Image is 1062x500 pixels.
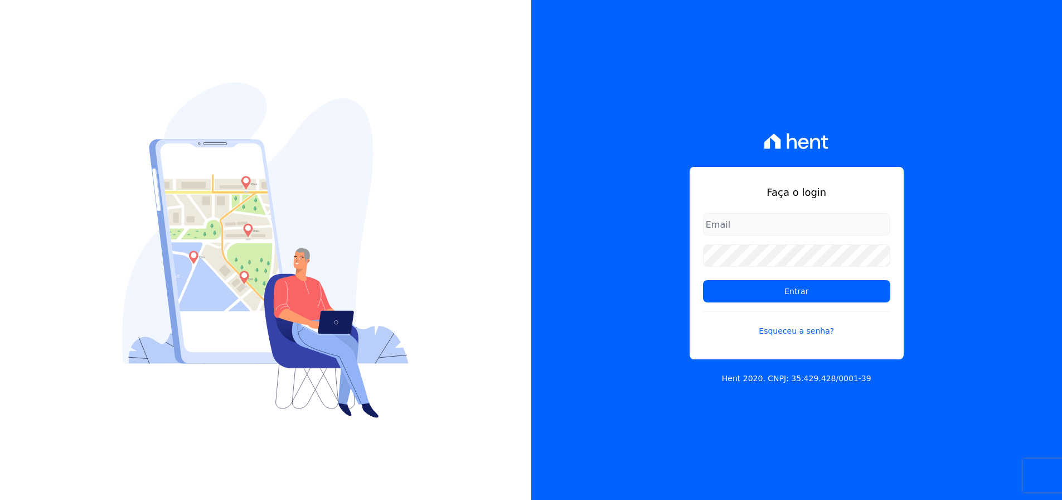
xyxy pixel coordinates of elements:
[122,83,409,418] img: Login
[703,185,890,200] h1: Faça o login
[722,373,871,384] p: Hent 2020. CNPJ: 35.429.428/0001-39
[703,311,890,337] a: Esqueceu a senha?
[703,280,890,302] input: Entrar
[703,213,890,235] input: Email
